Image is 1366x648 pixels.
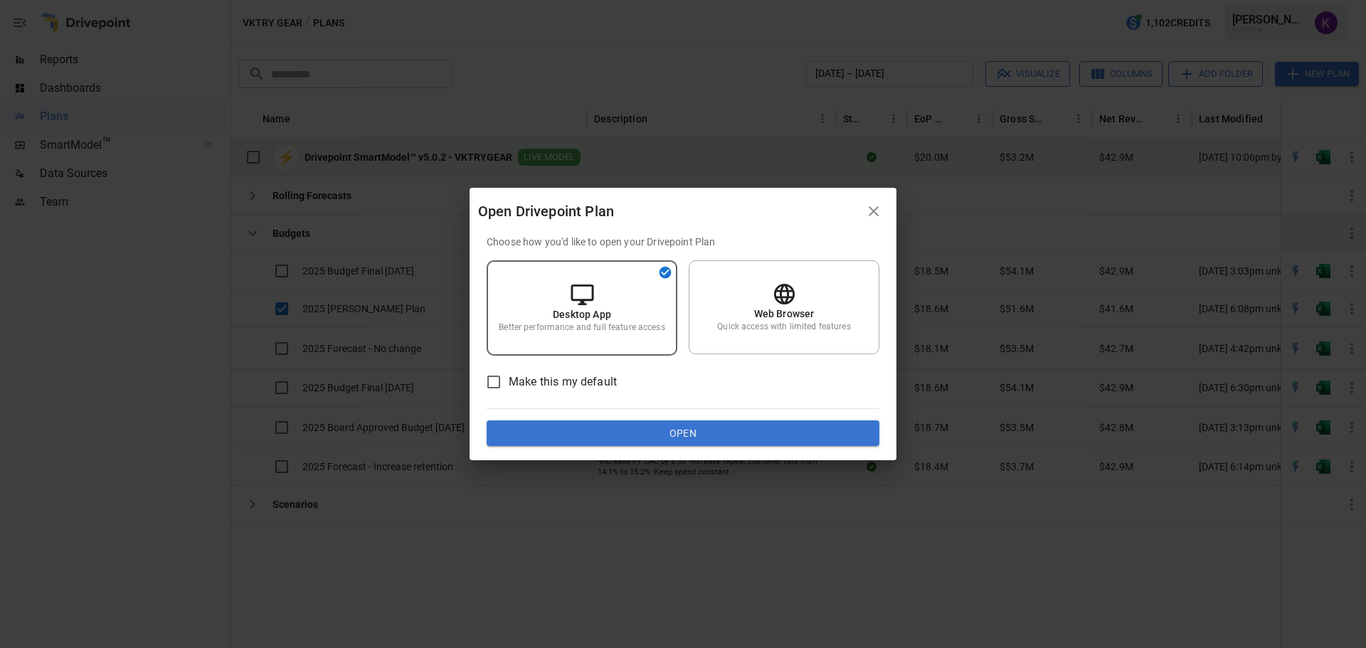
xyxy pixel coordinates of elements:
[754,307,815,321] p: Web Browser
[478,200,859,223] div: Open Drivepoint Plan
[487,235,879,249] p: Choose how you'd like to open your Drivepoint Plan
[499,322,665,334] p: Better performance and full feature access
[509,373,617,391] span: Make this my default
[553,307,611,322] p: Desktop App
[717,321,850,333] p: Quick access with limited features
[487,420,879,446] button: Open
